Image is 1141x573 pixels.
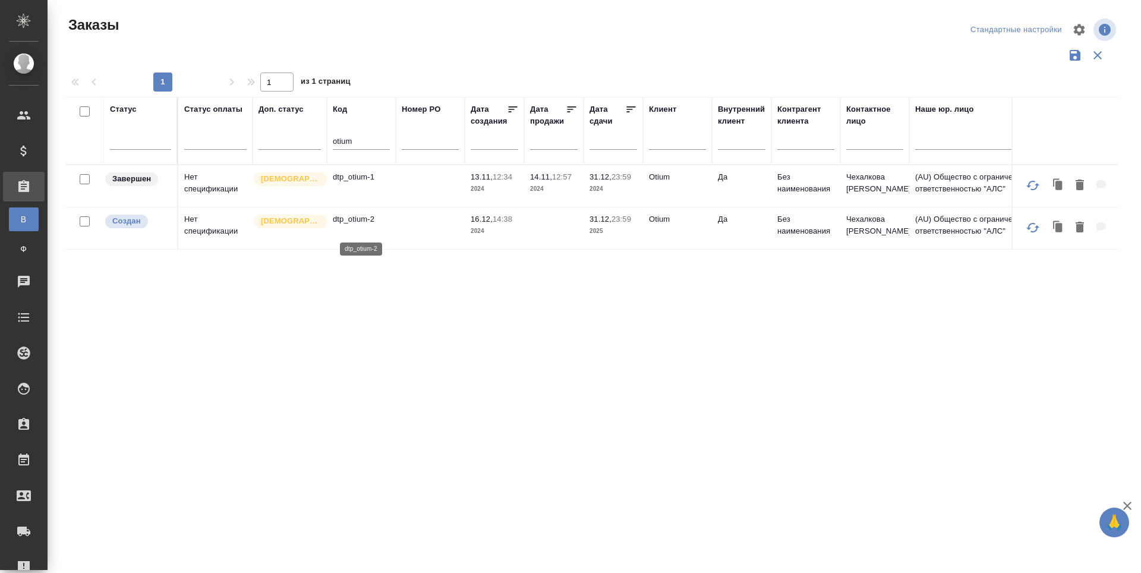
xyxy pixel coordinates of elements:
span: Настроить таблицу [1065,15,1093,44]
td: Чехалкова [PERSON_NAME] [840,165,909,207]
p: 16.12, [471,215,493,223]
td: (AU) Общество с ограниченной ответственностью "АЛС" [909,165,1052,207]
button: Клонировать [1047,174,1070,198]
div: Клиент [649,103,676,115]
p: 13.11, [471,172,493,181]
div: Контрагент клиента [777,103,834,127]
div: Статус [110,103,137,115]
p: Да [718,171,765,183]
p: 2025 [590,225,637,237]
p: 2024 [471,225,518,237]
div: Наше юр. лицо [915,103,974,115]
p: 12:57 [552,172,572,181]
span: из 1 страниц [301,74,351,92]
p: 14.11, [530,172,552,181]
p: 14:38 [493,215,512,223]
button: Сохранить фильтры [1064,44,1086,67]
p: [DEMOGRAPHIC_DATA] [261,215,320,227]
p: 2024 [471,183,518,195]
div: Выставляется автоматически для первых 3 заказов нового контактного лица. Особое внимание [253,213,321,229]
div: Доп. статус [259,103,304,115]
button: Обновить [1019,213,1047,242]
div: Выставляется автоматически для первых 3 заказов нового контактного лица. Особое внимание [253,171,321,187]
p: Без наименования [777,213,834,237]
span: В [15,213,33,225]
p: 23:59 [612,215,631,223]
p: Оtium [649,171,706,183]
a: Ф [9,237,39,261]
button: Обновить [1019,171,1047,200]
div: Статус оплаты [184,103,242,115]
p: 12:34 [493,172,512,181]
div: Номер PO [402,103,440,115]
div: Дата создания [471,103,507,127]
p: dtp_otium-2 [333,213,390,225]
button: 🙏 [1099,508,1129,537]
span: Ф [15,243,33,255]
td: (AU) Общество с ограниченной ответственностью "АЛС" [909,207,1052,249]
div: Внутренний клиент [718,103,765,127]
div: Дата сдачи [590,103,625,127]
button: Удалить [1070,216,1090,240]
div: Контактное лицо [846,103,903,127]
span: Посмотреть информацию [1093,18,1118,41]
p: Оtium [649,213,706,225]
button: Сбросить фильтры [1086,44,1109,67]
div: split button [967,21,1065,39]
td: Нет спецификации [178,165,253,207]
div: Код [333,103,347,115]
div: Выставляет КМ при направлении счета или после выполнения всех работ/сдачи заказа клиенту. Окончат... [104,171,171,187]
p: Без наименования [777,171,834,195]
p: 31.12, [590,215,612,223]
div: Дата продажи [530,103,566,127]
p: dtp_otium-1 [333,171,390,183]
div: Выставляется автоматически при создании заказа [104,213,171,229]
button: Клонировать [1047,216,1070,240]
p: 2024 [530,183,578,195]
button: Удалить [1070,174,1090,198]
span: 🙏 [1104,510,1124,535]
td: Нет спецификации [178,207,253,249]
p: Создан [112,215,141,227]
p: Да [718,213,765,225]
span: Заказы [65,15,119,34]
td: Чехалкова [PERSON_NAME] [840,207,909,249]
p: Завершен [112,173,151,185]
a: В [9,207,39,231]
p: 2024 [590,183,637,195]
p: 23:59 [612,172,631,181]
p: [DEMOGRAPHIC_DATA] [261,173,320,185]
p: 31.12, [590,172,612,181]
